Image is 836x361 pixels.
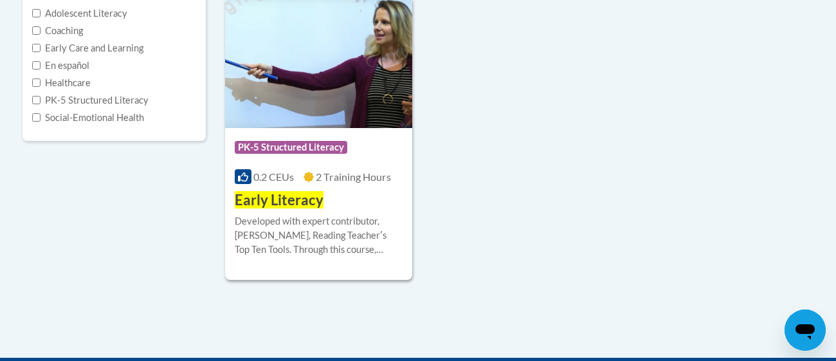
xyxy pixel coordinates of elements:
[32,41,143,55] label: Early Care and Learning
[32,93,149,107] label: PK-5 Structured Literacy
[235,141,347,154] span: PK-5 Structured Literacy
[32,79,41,87] input: Checkbox for Options
[32,24,83,38] label: Coaching
[235,191,323,208] span: Early Literacy
[32,9,41,17] input: Checkbox for Options
[32,111,144,125] label: Social-Emotional Health
[32,44,41,52] input: Checkbox for Options
[235,214,403,257] div: Developed with expert contributor, [PERSON_NAME], Reading Teacherʹs Top Ten Tools. Through this c...
[253,171,294,183] span: 0.2 CEUs
[32,96,41,104] input: Checkbox for Options
[32,26,41,35] input: Checkbox for Options
[32,61,41,69] input: Checkbox for Options
[32,76,91,90] label: Healthcare
[32,59,89,73] label: En español
[32,6,127,21] label: Adolescent Literacy
[316,171,391,183] span: 2 Training Hours
[32,113,41,122] input: Checkbox for Options
[785,310,826,351] iframe: Button to launch messaging window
